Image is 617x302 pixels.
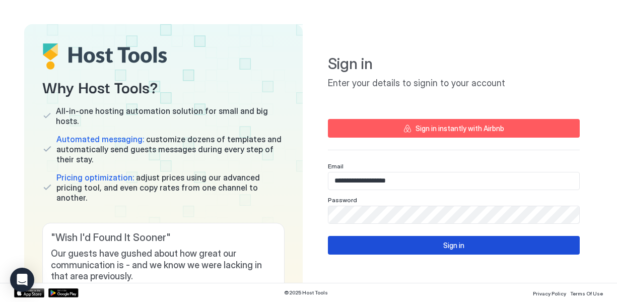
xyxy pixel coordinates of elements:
span: Why Host Tools? [42,75,285,98]
a: Privacy Policy [533,287,566,298]
span: Our guests have gushed about how great our communication is - and we know we were lacking in that... [51,248,276,282]
span: Sign in [328,54,580,74]
div: Sign in [443,240,464,251]
a: Terms Of Use [570,287,603,298]
span: Automated messaging: [56,134,144,144]
button: Sign in instantly with Airbnb [328,119,580,138]
span: © 2025 Host Tools [284,289,328,296]
span: Email [328,162,344,170]
input: Input Field [328,172,579,190]
span: adjust prices using our advanced pricing tool, and even copy rates from one channel to another. [56,172,285,203]
span: customize dozens of templates and automatically send guests messages during every step of their s... [56,134,285,164]
span: Terms Of Use [570,290,603,296]
input: Input Field [328,206,579,223]
div: Sign in instantly with Airbnb [416,123,504,134]
span: Pricing optimization: [56,172,134,183]
span: " Wish I'd Found It Sooner " [51,231,276,244]
span: Forgot your password? [410,281,498,291]
a: Forgot your password? [410,281,498,291]
a: App Store [14,288,44,297]
span: All-in-one hosting automation solution for small and big hosts. [56,106,284,126]
span: Password [328,196,357,204]
div: Open Intercom Messenger [10,268,34,292]
span: Privacy Policy [533,290,566,296]
a: Google Play Store [48,288,79,297]
span: Enter your details to signin to your account [328,78,580,89]
button: Sign in [328,236,580,255]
